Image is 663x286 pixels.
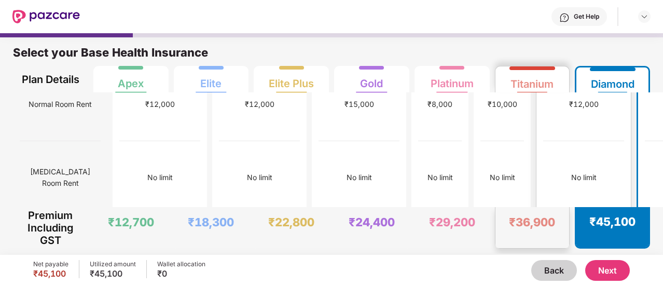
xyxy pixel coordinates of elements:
[427,172,453,183] div: No limit
[13,45,650,66] div: Select your Base Health Insurance
[90,260,136,268] div: Utilized amount
[33,268,68,279] div: ₹45,100
[188,215,234,229] div: ₹18,300
[12,10,80,23] img: New Pazcare Logo
[347,172,372,183] div: No limit
[108,215,154,229] div: ₹12,700
[349,215,395,229] div: ₹24,400
[269,69,314,90] div: Elite Plus
[427,99,452,110] div: ₹8,000
[29,94,92,114] span: Normal Room Rent
[490,172,515,183] div: No limit
[569,99,599,110] div: ₹12,000
[200,69,222,90] div: Elite
[157,260,205,268] div: Wallet allocation
[268,215,314,229] div: ₹22,800
[574,12,599,21] div: Get Help
[589,214,636,229] div: ₹45,100
[90,268,136,279] div: ₹45,100
[571,172,597,183] div: No limit
[245,99,274,110] div: ₹12,000
[145,99,175,110] div: ₹12,000
[531,260,577,281] button: Back
[20,162,101,193] span: [MEDICAL_DATA] Room Rent
[429,215,475,229] div: ₹29,200
[247,172,272,183] div: No limit
[344,99,374,110] div: ₹15,000
[510,70,554,90] div: Titanium
[585,260,630,281] button: Next
[640,12,648,21] img: svg+xml;base64,PHN2ZyBpZD0iRHJvcGRvd24tMzJ4MzIiIHhtbG5zPSJodHRwOi8vd3d3LnczLm9yZy8yMDAwL3N2ZyIgd2...
[20,66,81,92] div: Plan Details
[360,69,383,90] div: Gold
[147,172,173,183] div: No limit
[509,215,555,229] div: ₹36,900
[157,268,205,279] div: ₹0
[20,207,81,249] div: Premium Including GST
[559,12,570,23] img: svg+xml;base64,PHN2ZyBpZD0iSGVscC0zMngzMiIgeG1sbnM9Imh0dHA6Ly93d3cudzMub3JnLzIwMDAvc3ZnIiB3aWR0aD...
[118,69,144,90] div: Apex
[33,260,68,268] div: Net payable
[591,70,634,90] div: Diamond
[431,69,474,90] div: Platinum
[488,99,517,110] div: ₹10,000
